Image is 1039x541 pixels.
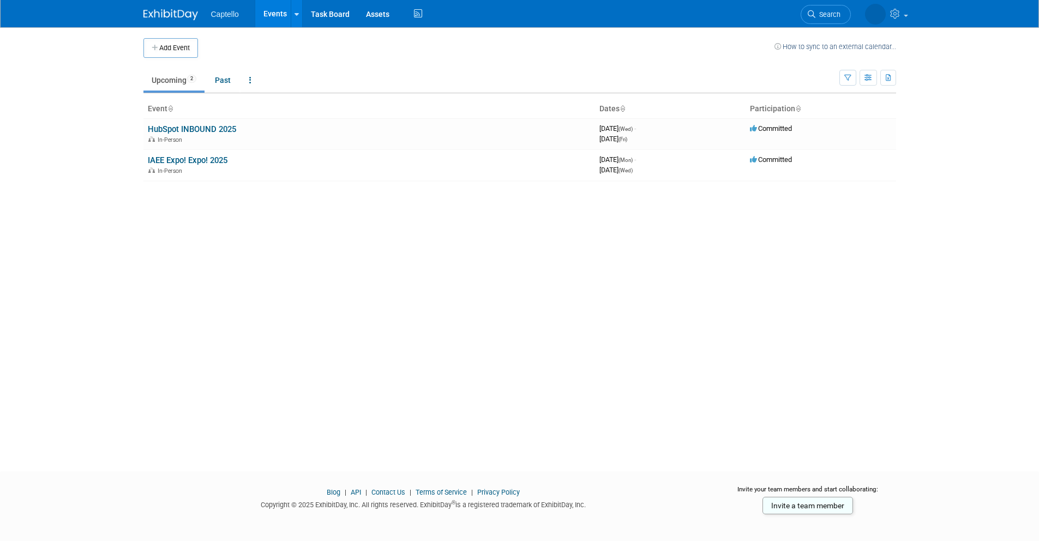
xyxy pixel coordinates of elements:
[865,4,886,25] img: Mackenzie Hood
[342,488,349,496] span: |
[371,488,405,496] a: Contact Us
[148,167,155,173] img: In-Person Event
[351,488,361,496] a: API
[407,488,414,496] span: |
[187,75,196,83] span: 2
[452,500,455,506] sup: ®
[618,157,633,163] span: (Mon)
[207,70,239,91] a: Past
[795,104,801,113] a: Sort by Participation Type
[211,10,239,19] span: Captello
[746,100,896,118] th: Participation
[762,497,853,514] a: Invite a team member
[143,100,595,118] th: Event
[148,124,236,134] a: HubSpot INBOUND 2025
[750,155,792,164] span: Committed
[599,166,633,174] span: [DATE]
[720,485,896,501] div: Invite your team members and start collaborating:
[618,167,633,173] span: (Wed)
[634,155,636,164] span: -
[620,104,625,113] a: Sort by Start Date
[416,488,467,496] a: Terms of Service
[469,488,476,496] span: |
[158,167,185,175] span: In-Person
[801,5,851,24] a: Search
[143,497,704,510] div: Copyright © 2025 ExhibitDay, Inc. All rights reserved. ExhibitDay is a registered trademark of Ex...
[158,136,185,143] span: In-Person
[634,124,636,133] span: -
[143,70,205,91] a: Upcoming2
[167,104,173,113] a: Sort by Event Name
[363,488,370,496] span: |
[477,488,520,496] a: Privacy Policy
[618,126,633,132] span: (Wed)
[599,124,636,133] span: [DATE]
[774,43,896,51] a: How to sync to an external calendar...
[148,155,227,165] a: IAEE Expo! Expo! 2025
[599,155,636,164] span: [DATE]
[148,136,155,142] img: In-Person Event
[143,9,198,20] img: ExhibitDay
[599,135,627,143] span: [DATE]
[143,38,198,58] button: Add Event
[750,124,792,133] span: Committed
[618,136,627,142] span: (Fri)
[327,488,340,496] a: Blog
[815,10,840,19] span: Search
[595,100,746,118] th: Dates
